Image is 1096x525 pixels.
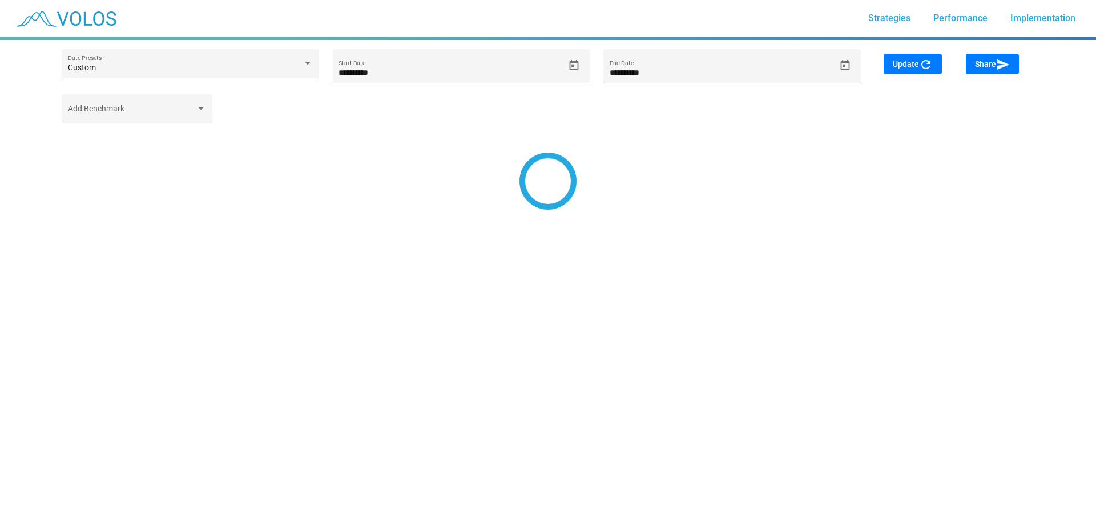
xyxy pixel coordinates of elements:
button: Open calendar [835,55,855,75]
mat-icon: refresh [919,58,933,71]
span: Strategies [868,13,910,23]
span: Update [893,59,933,69]
span: Custom [68,63,96,72]
button: Open calendar [564,55,584,75]
span: Share [975,59,1010,69]
span: Performance [933,13,988,23]
button: Update [884,54,942,74]
img: blue_transparent.png [9,4,122,33]
a: Performance [924,8,997,29]
span: Implementation [1010,13,1075,23]
mat-icon: send [996,58,1010,71]
a: Strategies [859,8,920,29]
a: Implementation [1001,8,1085,29]
button: Share [966,54,1019,74]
